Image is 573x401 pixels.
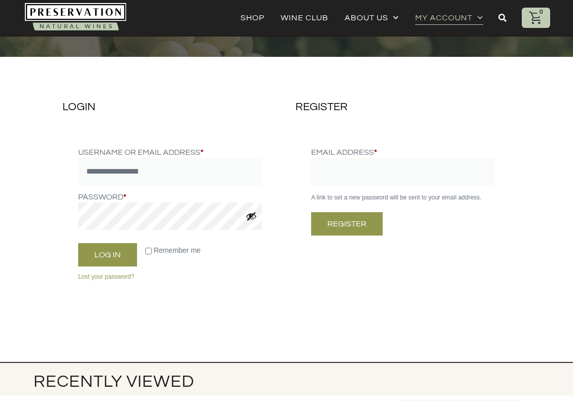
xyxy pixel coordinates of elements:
h2: Login [62,101,278,114]
a: Shop [241,11,264,25]
button: Show password [246,211,257,222]
nav: Menu [241,11,483,25]
h4: Recently Viewed [33,373,367,390]
label: Username or email address [78,147,262,158]
button: Register [311,212,383,236]
a: Wine Club [281,11,328,25]
a: About Us [345,11,399,25]
div: 0 [537,8,546,17]
a: Lost your password? [78,273,134,280]
label: Password [78,191,262,203]
label: Email address [311,147,495,158]
a: My account [415,11,483,25]
img: Natural-organic-biodynamic-wine [25,3,126,32]
button: Log in [78,243,137,266]
p: A link to set a new password will be sent to your email address. [311,192,495,203]
input: Remember me [145,248,152,254]
span: Remember me [154,246,201,254]
h2: Register [295,101,511,114]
